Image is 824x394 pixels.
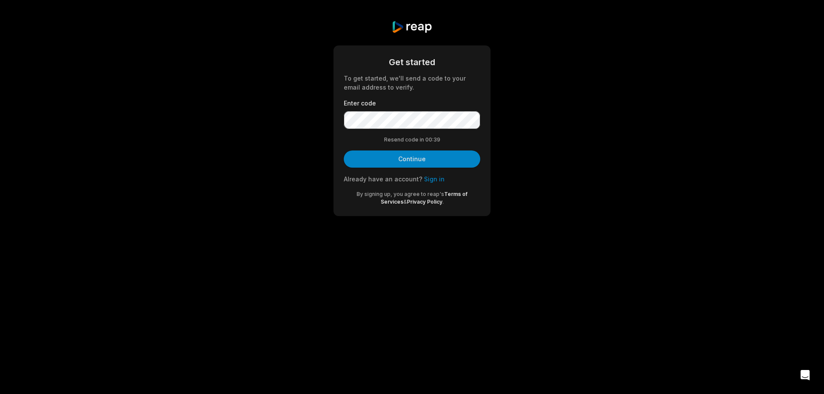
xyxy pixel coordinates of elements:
[344,136,480,144] div: Resend code in 00:
[424,175,445,183] a: Sign in
[344,99,480,108] label: Enter code
[433,136,440,144] span: 39
[403,199,407,205] span: &
[795,365,815,385] div: Open Intercom Messenger
[357,191,444,197] span: By signing up, you agree to reap's
[344,56,480,69] div: Get started
[381,191,468,205] a: Terms of Services
[407,199,442,205] a: Privacy Policy
[344,175,422,183] span: Already have an account?
[344,74,480,92] div: To get started, we'll send a code to your email address to verify.
[391,21,432,33] img: reap
[442,199,444,205] span: .
[344,150,480,168] button: Continue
